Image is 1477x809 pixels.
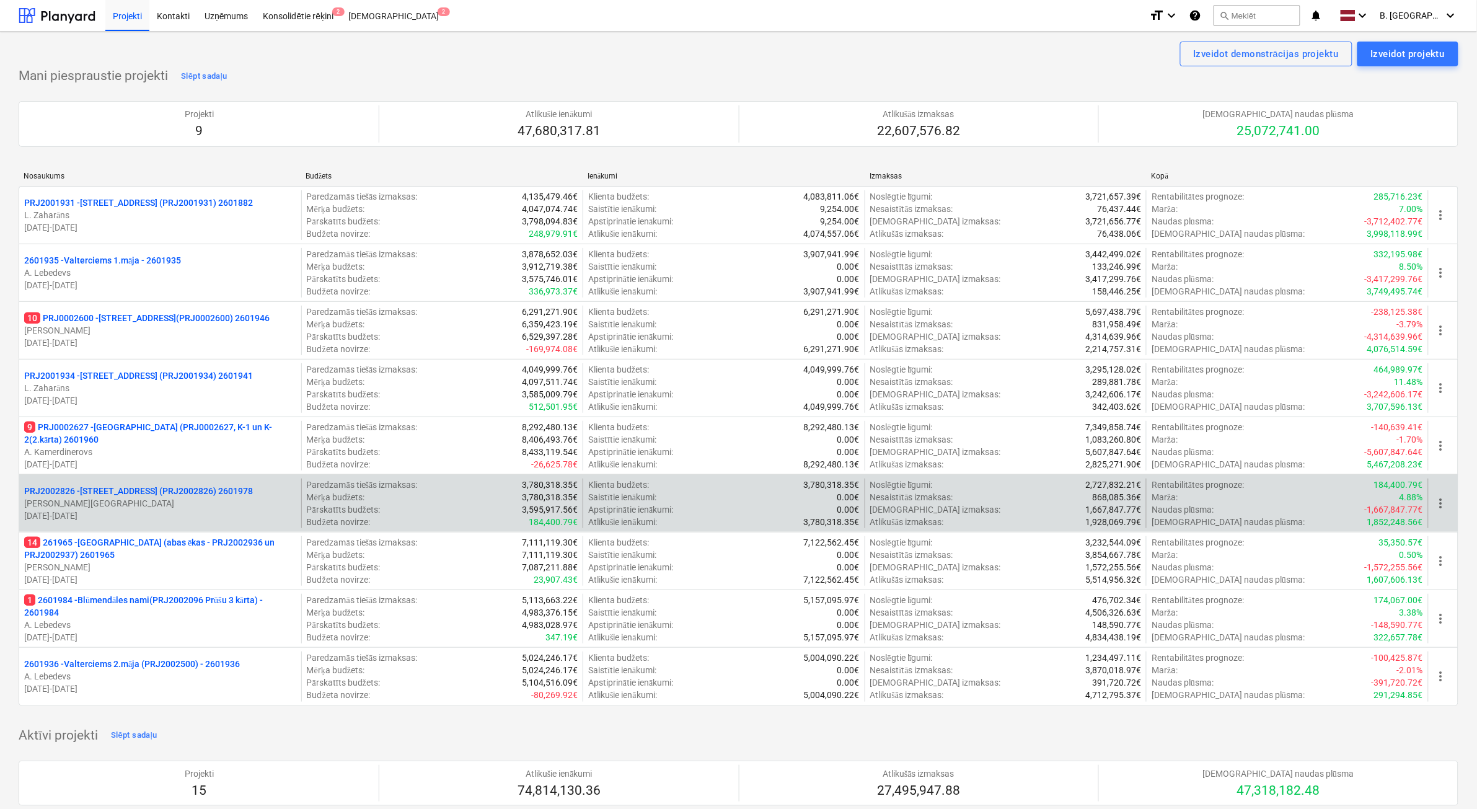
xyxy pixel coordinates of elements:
[438,7,450,16] span: 2
[1085,549,1141,561] p: 3,854,667.78€
[19,68,168,85] p: Mani piespraustie projekti
[870,248,933,260] p: Noslēgtie līgumi :
[111,728,157,743] div: Slēpt sadaļu
[307,228,370,240] p: Budžeta novirze :
[804,343,860,355] p: 6,291,271.90€
[522,479,578,491] p: 3,780,318.35€
[1085,273,1141,285] p: 3,417,299.76€
[307,203,364,215] p: Mērķa budžets :
[1379,536,1423,549] p: 35,350.57€
[307,536,418,549] p: Paredzamās tiešās izmaksas :
[1152,376,1178,388] p: Marža :
[588,458,657,471] p: Atlikušie ienākumi :
[1365,273,1423,285] p: -3,417,299.76€
[1380,11,1442,20] span: B. [GEOGRAPHIC_DATA]
[870,388,1001,400] p: [DEMOGRAPHIC_DATA] izmaksas :
[588,228,657,240] p: Atlikušie ienākumi :
[522,491,578,503] p: 3,780,318.35€
[804,306,860,318] p: 6,291,271.90€
[870,203,953,215] p: Nesaistītās izmaksas :
[529,285,578,298] p: 336,973.37€
[307,491,364,503] p: Mērķa budžets :
[870,503,1001,516] p: [DEMOGRAPHIC_DATA] izmaksas :
[870,421,933,433] p: Noslēgtie līgumi :
[588,318,656,330] p: Saistītie ienākumi :
[24,324,296,337] p: [PERSON_NAME]
[1152,536,1244,549] p: Rentabilitātes prognoze :
[24,421,296,446] p: PRJ0002627 - [GEOGRAPHIC_DATA] (PRJ0002627, K-1 un K-2(2.kārta) 2601960
[870,549,953,561] p: Nesaistītās izmaksas :
[1152,318,1178,330] p: Marža :
[588,491,656,503] p: Saistītie ienākumi :
[1434,208,1448,223] span: more_vert
[1152,306,1244,318] p: Rentabilitātes prognoze :
[1092,260,1141,273] p: 133,246.99€
[870,306,933,318] p: Noslēgtie līgumi :
[24,254,181,267] p: 2601935 - Valterciems 1.māja - 2601935
[877,123,960,140] p: 22,607,576.82
[804,248,860,260] p: 3,907,941.99€
[804,421,860,433] p: 8,292,480.13€
[1152,446,1214,458] p: Naudas plūsma :
[522,446,578,458] p: 8,433,119.54€
[24,394,296,407] p: [DATE] - [DATE]
[1367,458,1423,471] p: 5,467,208.23€
[1415,749,1477,809] iframe: Chat Widget
[1367,228,1423,240] p: 3,998,118.99€
[306,172,578,181] div: Budžets
[837,503,860,516] p: 0.00€
[588,172,860,181] div: Ienākumi
[1357,42,1458,66] button: Izveidot projektu
[24,631,296,643] p: [DATE] - [DATE]
[1367,285,1423,298] p: 3,749,495.74€
[24,536,296,586] div: 14261965 -[GEOGRAPHIC_DATA] (abas ēkas - PRJ2002936 un PRJ2002937) 2601965[PERSON_NAME][DATE]-[DATE]
[821,215,860,228] p: 9,254.00€
[529,228,578,240] p: 248,979.91€
[1372,306,1423,318] p: -238,125.38€
[518,123,601,140] p: 47,680,317.81
[307,363,418,376] p: Paredzamās tiešās izmaksas :
[1434,323,1448,338] span: more_vert
[522,248,578,260] p: 3,878,652.03€
[24,658,240,670] p: 2601936 - Valterciems 2.māja (PRJ2002500) - 2601936
[1152,549,1178,561] p: Marža :
[307,388,380,400] p: Pārskatīts budžets :
[1219,11,1229,20] span: search
[522,536,578,549] p: 7,111,119.30€
[837,376,860,388] p: 0.00€
[1365,503,1423,516] p: -1,667,847.77€
[1367,400,1423,413] p: 3,707,596.13€
[1085,306,1141,318] p: 5,697,438.79€
[870,536,933,549] p: Noslēgtie līgumi :
[24,254,296,291] div: 2601935 -Valterciems 1.māja - 2601935A. Lebedevs[DATE]-[DATE]
[821,203,860,215] p: 9,254.00€
[24,658,296,695] div: 2601936 -Valterciems 2.māja (PRJ2002500) - 2601936A. Lebedevs[DATE]-[DATE]
[1152,172,1424,181] div: Kopā
[1434,554,1448,568] span: more_vert
[24,267,296,279] p: A. Lebedevs
[588,190,649,203] p: Klienta budžets :
[870,446,1001,458] p: [DEMOGRAPHIC_DATA] izmaksas :
[1152,190,1244,203] p: Rentabilitātes prognoze :
[1085,536,1141,549] p: 3,232,544.09€
[185,108,214,120] p: Projekti
[870,516,944,528] p: Atlikušās izmaksas :
[1397,433,1423,446] p: -1.70%
[24,446,296,458] p: A. Kamerdinerovs
[307,273,380,285] p: Pārskatīts budžets :
[1085,516,1141,528] p: 1,928,069.79€
[870,343,944,355] p: Atlikušās izmaksas :
[588,248,649,260] p: Klienta budžets :
[1365,330,1423,343] p: -4,314,639.96€
[804,479,860,491] p: 3,780,318.35€
[1365,446,1423,458] p: -5,607,847.64€
[804,458,860,471] p: 8,292,480.13€
[24,536,296,561] p: 261965 - [GEOGRAPHIC_DATA] (abas ēkas - PRJ2002936 un PRJ2002937) 2601965
[522,260,578,273] p: 3,912,719.38€
[1085,458,1141,471] p: 2,825,271.90€
[307,561,380,573] p: Pārskatīts budžets :
[522,318,578,330] p: 6,359,423.19€
[24,382,296,394] p: L. Zaharāns
[522,421,578,433] p: 8,292,480.13€
[522,363,578,376] p: 4,049,999.76€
